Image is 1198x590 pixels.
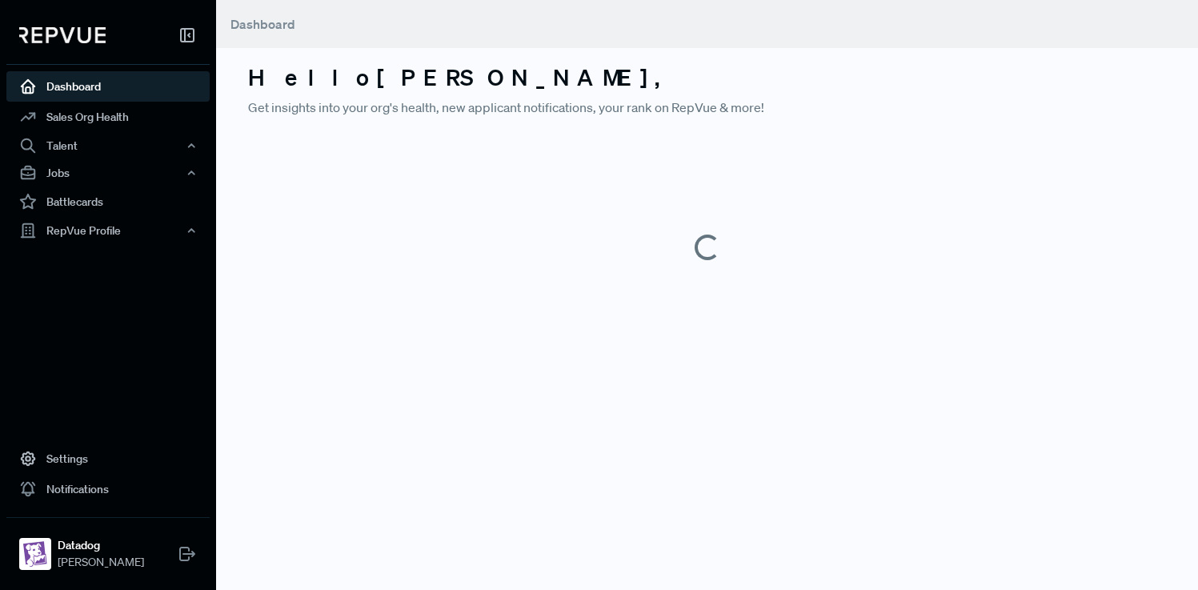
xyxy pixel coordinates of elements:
[230,16,295,32] span: Dashboard
[6,71,210,102] a: Dashboard
[6,444,210,474] a: Settings
[6,217,210,244] button: RepVue Profile
[248,64,1166,91] h3: Hello [PERSON_NAME] ,
[6,102,210,132] a: Sales Org Health
[6,159,210,187] button: Jobs
[22,541,48,567] img: Datadog
[6,132,210,159] button: Talent
[58,554,144,571] span: [PERSON_NAME]
[6,474,210,504] a: Notifications
[6,187,210,217] a: Battlecards
[58,537,144,554] strong: Datadog
[248,98,1166,117] p: Get insights into your org's health, new applicant notifications, your rank on RepVue & more!
[19,27,106,43] img: RepVue
[6,517,210,577] a: DatadogDatadog[PERSON_NAME]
